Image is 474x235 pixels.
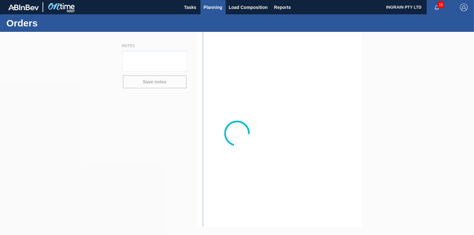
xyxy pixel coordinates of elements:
span: Planning [204,4,222,11]
button: Notifications [427,3,447,12]
span: 15 [437,1,444,8]
h1: Orders [6,19,119,27]
span: Reports [274,4,291,11]
span: Load Composition [229,4,268,11]
span: Tasks [183,4,197,11]
img: Logout [460,4,468,11]
img: TNhmsLtSVTkK8tSr43FrP2fwEKptu5GPRR3wAAAABJRU5ErkJggg== [8,4,39,10]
